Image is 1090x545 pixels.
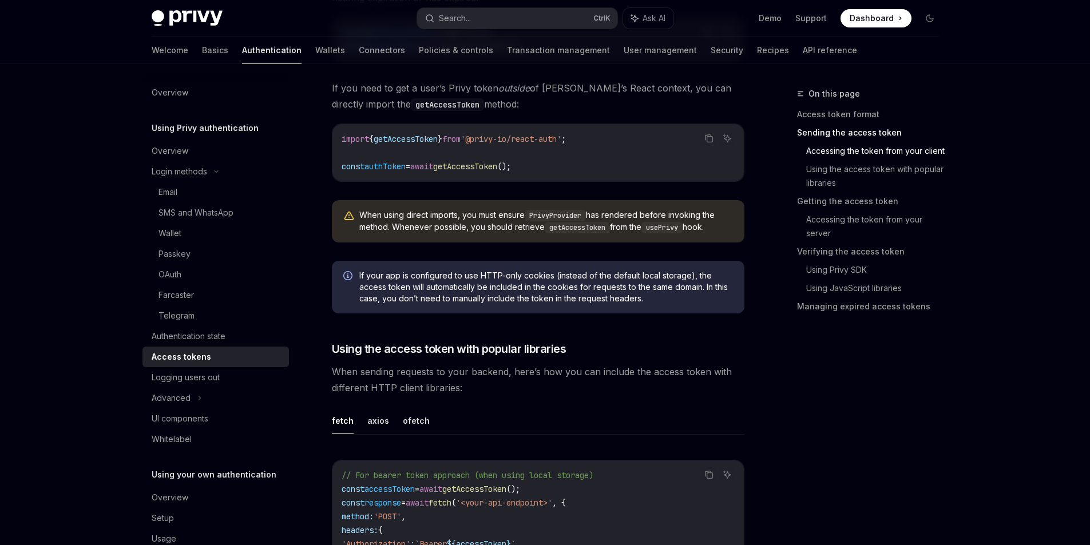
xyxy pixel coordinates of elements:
[158,247,191,261] div: Passkey
[797,105,948,124] a: Access token format
[561,134,566,144] span: ;
[158,288,194,302] div: Farcaster
[921,9,939,27] button: Toggle dark mode
[202,37,228,64] a: Basics
[806,160,948,192] a: Using the access token with popular libraries
[332,341,566,357] span: Using the access token with popular libraries
[142,285,289,305] a: Farcaster
[757,37,789,64] a: Recipes
[417,8,617,29] button: Search...CtrlK
[720,467,735,482] button: Ask AI
[142,223,289,244] a: Wallet
[152,329,225,343] div: Authentication state
[142,305,289,326] a: Telegram
[142,508,289,528] a: Setup
[401,511,406,522] span: ,
[364,498,401,508] span: response
[419,37,493,64] a: Policies & controls
[342,134,369,144] span: import
[507,37,610,64] a: Transaction management
[803,37,857,64] a: API reference
[439,11,471,25] div: Search...
[142,141,289,161] a: Overview
[403,407,430,434] button: ofetch
[806,261,948,279] a: Using Privy SDK
[451,498,456,508] span: (
[142,182,289,202] a: Email
[433,161,497,172] span: getAccessToken
[152,144,188,158] div: Overview
[152,10,223,26] img: dark logo
[359,209,733,233] span: When using direct imports, you must ensure has rendered before invoking the method. Whenever poss...
[315,37,345,64] a: Wallets
[806,210,948,242] a: Accessing the token from your server
[643,13,665,24] span: Ask AI
[442,484,506,494] span: getAccessToken
[142,326,289,347] a: Authentication state
[152,491,188,504] div: Overview
[332,364,744,396] span: When sending requests to your backend, here’s how you can include the access token with different...
[152,412,208,425] div: UI components
[152,37,188,64] a: Welcome
[711,37,743,64] a: Security
[142,429,289,449] a: Whitelabel
[429,498,451,508] span: fetch
[759,13,782,24] a: Demo
[701,467,716,482] button: Copy the contents from the code block
[152,432,192,446] div: Whitelabel
[438,134,442,144] span: }
[369,134,374,144] span: {
[359,37,405,64] a: Connectors
[545,222,610,233] code: getAccessToken
[497,161,511,172] span: ();
[456,498,552,508] span: '<your-api-endpoint>'
[461,134,561,144] span: '@privy-io/react-auth'
[142,82,289,103] a: Overview
[152,468,276,482] h5: Using your own authentication
[342,498,364,508] span: const
[406,161,410,172] span: =
[797,124,948,142] a: Sending the access token
[142,202,289,223] a: SMS and WhatsApp
[158,268,181,281] div: OAuth
[797,242,948,261] a: Verifying the access token
[367,407,389,434] button: axios
[641,222,683,233] code: usePrivy
[806,279,948,297] a: Using JavaScript libraries
[142,244,289,264] a: Passkey
[343,210,355,222] svg: Warning
[152,371,220,384] div: Logging users out
[406,498,429,508] span: await
[158,206,233,220] div: SMS and WhatsApp
[142,408,289,429] a: UI components
[552,498,566,508] span: , {
[343,271,355,283] svg: Info
[701,131,716,146] button: Copy the contents from the code block
[808,87,860,101] span: On this page
[152,350,211,364] div: Access tokens
[342,470,593,480] span: // For bearer token approach (when using local storage)
[498,82,530,94] em: outside
[142,264,289,285] a: OAuth
[506,484,520,494] span: ();
[623,8,673,29] button: Ask AI
[242,37,302,64] a: Authentication
[158,226,181,240] div: Wallet
[411,98,484,111] code: getAccessToken
[364,484,415,494] span: accessToken
[419,484,442,494] span: await
[142,367,289,388] a: Logging users out
[806,142,948,160] a: Accessing the token from your client
[152,165,207,178] div: Login methods
[624,37,697,64] a: User management
[797,297,948,316] a: Managing expired access tokens
[841,9,911,27] a: Dashboard
[152,511,174,525] div: Setup
[797,192,948,210] a: Getting the access token
[342,161,364,172] span: const
[850,13,894,24] span: Dashboard
[342,484,364,494] span: const
[593,14,611,23] span: Ctrl K
[342,511,374,522] span: method:
[332,80,744,112] span: If you need to get a user’s Privy token of [PERSON_NAME]’s React context, you can directly import...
